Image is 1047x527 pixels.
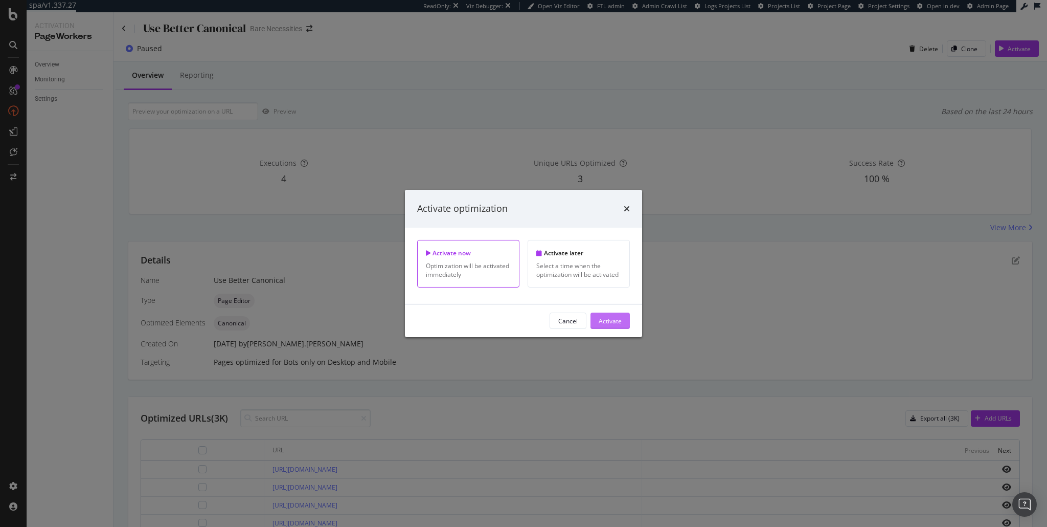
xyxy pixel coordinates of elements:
div: times [624,202,630,215]
div: modal [405,190,642,337]
button: Activate [590,313,630,329]
div: Open Intercom Messenger [1012,492,1037,517]
button: Cancel [550,313,586,329]
div: Activate [599,316,622,325]
div: Activate optimization [417,202,508,215]
div: Cancel [558,316,578,325]
div: Select a time when the optimization will be activated [536,261,621,279]
div: Activate later [536,249,621,257]
div: Optimization will be activated immediately [426,261,511,279]
div: Activate now [426,249,511,257]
